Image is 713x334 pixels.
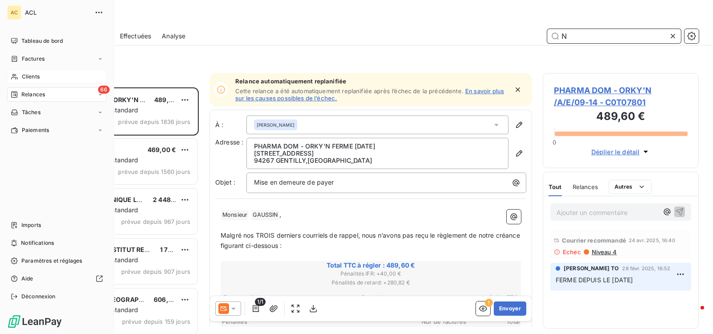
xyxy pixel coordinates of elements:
span: Factures [22,55,45,63]
p: 94267 GENTILLY , [GEOGRAPHIC_DATA] [254,157,501,164]
span: PHARMA DOM - ORKY'N /A/E/09-14 - C0T07801 [554,84,688,108]
span: Aide [21,275,33,283]
span: [PERSON_NAME] [257,122,295,128]
span: 28 févr. 2025, 16:52 [622,266,670,271]
span: VERSION ORGANIQUE LABO D09/02/23 [63,196,185,203]
span: Mise en demeure de payer [254,178,334,186]
span: Relance automatiquement replanifiée [235,78,508,85]
span: prévue depuis 1560 jours [118,168,190,175]
span: Objet : [215,178,235,186]
span: GAUSSIN [251,210,279,220]
span: 2 448,00 € [153,196,187,203]
iframe: Intercom live chat [683,304,704,325]
span: prévue depuis 159 jours [122,318,190,325]
span: 489,60 € [154,96,183,103]
p: [STREET_ADDRESS] [254,150,501,157]
span: Déplier le détail [591,147,640,157]
span: Notifications [21,239,54,247]
th: Factures échues [223,293,321,302]
span: [PERSON_NAME] TO [564,264,619,272]
span: Pénalités IFR : + 40,00 € [222,270,520,278]
div: AC [7,5,21,20]
h3: 489,60 € [554,108,688,126]
button: Autres [609,180,652,194]
span: Total TTC à régler : 489,60 € [222,261,520,270]
span: 66 [98,86,110,94]
span: 0 [553,139,556,146]
img: Logo LeanPay [7,314,62,329]
span: Niveau 4 [591,248,617,256]
span: Tout [549,183,562,190]
span: Tableau de bord [21,37,63,45]
span: 606,00 € [154,296,182,303]
span: Echec [563,248,581,256]
span: Paiements [22,126,49,134]
span: Effectuées [120,32,152,41]
button: Envoyer [494,301,526,316]
span: Tâches [22,108,41,116]
span: Paramètres et réglages [21,257,82,265]
span: Pénalités de retard : + 280,82 € [222,279,520,287]
span: Monsieur [221,210,249,220]
a: En savoir plus sur les causes possibles de l’échec. [235,87,504,102]
span: Relances [21,91,45,99]
span: Courrier recommandé [562,237,626,244]
span: Malgré nos TROIS derniers courriels de rappel, nous n’avons pas reçu le règlement de notre créanc... [221,231,522,249]
span: FERME DEPUIS LE [DATE] [556,276,633,284]
span: 469,00 € [148,146,176,153]
span: TINGERLAAT [GEOGRAPHIC_DATA] [63,296,171,303]
span: Cette relance a été automatiquement replanifiée après l’échec de la précédente. [235,87,463,95]
th: Retard [322,293,420,302]
span: 1 736,40 € [160,246,193,253]
span: prévue depuis 907 jours [121,268,190,275]
span: 1/1 [255,298,266,306]
div: grid [43,87,199,334]
input: Rechercher [547,29,681,43]
button: Déplier le détail [589,147,653,157]
span: Adresse : [215,138,243,146]
span: Imports [21,221,41,229]
span: Analyse [162,32,185,41]
span: , [279,210,281,218]
span: prévue depuis 1836 jours [118,118,190,125]
span: Clients [22,73,40,81]
a: Aide [7,272,107,286]
p: PHARMA DOM - ORKY'N FERME [DATE] [254,143,501,150]
span: ACL [25,9,89,16]
span: Déconnexion [21,293,56,301]
label: À : [215,120,246,129]
span: PHARMA DOM - ORKY'N /A/E/09-14 [63,96,174,103]
span: Relances [573,183,598,190]
th: Solde TTC [421,293,519,302]
span: 24 avr. 2025, 16:40 [629,238,675,243]
span: prévue depuis 967 jours [121,218,190,225]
